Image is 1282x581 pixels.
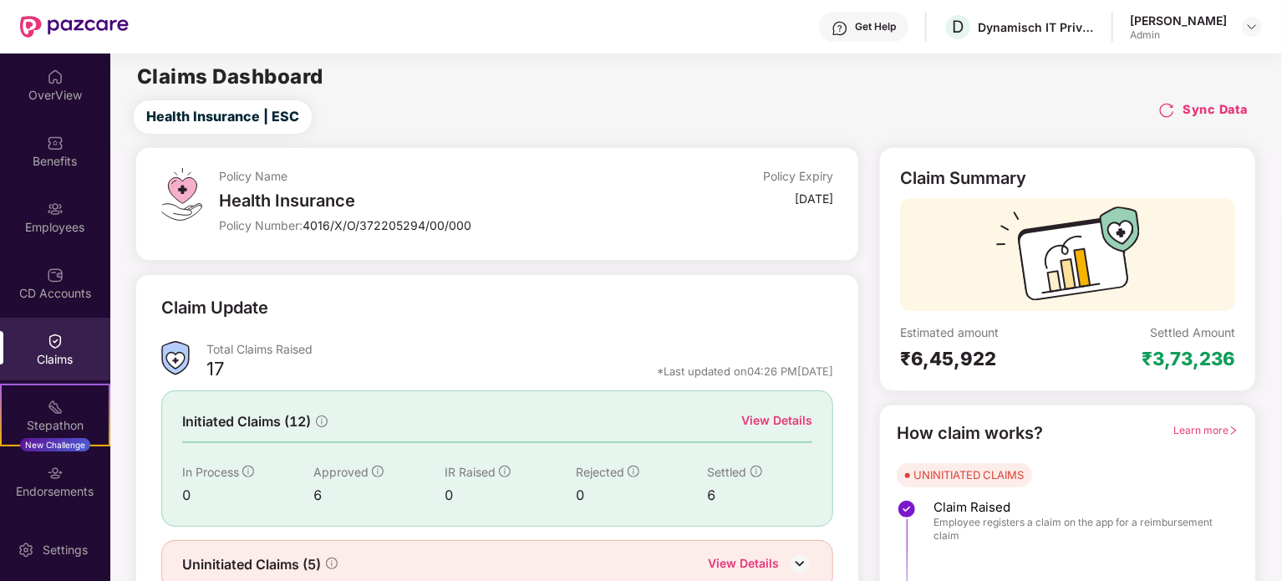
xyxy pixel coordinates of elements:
div: Get Help [855,20,896,33]
div: ₹6,45,922 [900,347,1068,370]
div: Estimated amount [900,324,1068,340]
img: svg+xml;base64,PHN2ZyBpZD0iU3RlcC1Eb25lLTMyeDMyIiB4bWxucz0iaHR0cDovL3d3dy53My5vcmcvMjAwMC9zdmciIH... [897,499,917,519]
span: info-circle [372,466,384,477]
div: 0 [445,485,576,506]
img: svg+xml;base64,PHN2ZyBpZD0iSG9tZSIgeG1sbnM9Imh0dHA6Ly93d3cudzMub3JnLzIwMDAvc3ZnIiB3aWR0aD0iMjAiIG... [47,69,64,85]
div: ₹3,73,236 [1142,347,1235,370]
h4: Sync Data [1183,101,1249,118]
span: info-circle [628,466,639,477]
span: Settled [708,465,747,479]
span: info-circle [242,466,254,477]
div: Settled Amount [1150,324,1235,340]
img: ClaimsSummaryIcon [161,341,190,375]
span: info-circle [499,466,511,477]
img: svg+xml;base64,PHN2ZyBpZD0iU2V0dGluZy0yMHgyMCIgeG1sbnM9Imh0dHA6Ly93d3cudzMub3JnLzIwMDAvc3ZnIiB3aW... [18,542,34,558]
div: Policy Name [219,168,628,184]
span: Claim Raised [934,499,1222,516]
div: Policy Expiry [763,168,833,184]
div: [PERSON_NAME] [1130,13,1227,28]
img: svg+xml;base64,PHN2ZyBpZD0iQmVuZWZpdHMiIHhtbG5zPSJodHRwOi8vd3d3LnczLm9yZy8yMDAwL3N2ZyIgd2lkdGg9Ij... [47,135,64,151]
div: Health Insurance [219,191,628,211]
div: Stepathon [2,417,109,434]
div: UNINITIATED CLAIMS [913,466,1024,483]
div: Total Claims Raised [206,341,834,357]
div: [DATE] [795,191,833,206]
img: New Pazcare Logo [20,16,129,38]
span: Initiated Claims (12) [182,411,311,432]
div: 0 [182,485,313,506]
div: Settings [38,542,93,558]
div: *Last updated on 04:26 PM[DATE] [657,364,833,379]
img: svg+xml;base64,PHN2ZyBpZD0iRW5kb3JzZW1lbnRzIiB4bWxucz0iaHR0cDovL3d3dy53My5vcmcvMjAwMC9zdmciIHdpZH... [47,465,64,482]
span: right [1229,426,1239,436]
div: View Details [741,411,812,430]
img: svg+xml;base64,PHN2ZyBpZD0iRW1wbG95ZWVzIiB4bWxucz0iaHR0cDovL3d3dy53My5vcmcvMjAwMC9zdmciIHdpZHRoPS... [47,201,64,217]
div: 17 [206,357,224,385]
span: Employee registers a claim on the app for a reimbursement claim [934,516,1222,543]
span: Rejected [576,465,624,479]
img: svg+xml;base64,PHN2ZyBpZD0iSGVscC0zMngzMiIgeG1sbnM9Imh0dHA6Ly93d3cudzMub3JnLzIwMDAvc3ZnIiB3aWR0aD... [832,20,848,37]
img: svg+xml;base64,PHN2ZyBpZD0iQ2xhaW0iIHhtbG5zPSJodHRwOi8vd3d3LnczLm9yZy8yMDAwL3N2ZyIgd2lkdGg9IjIwIi... [47,333,64,349]
span: 4016/X/O/372205294/00/000 [303,218,471,232]
img: svg+xml;base64,PHN2ZyB4bWxucz0iaHR0cDovL3d3dy53My5vcmcvMjAwMC9zdmciIHdpZHRoPSIyMSIgaGVpZ2h0PSIyMC... [47,399,64,415]
img: svg+xml;base64,PHN2ZyB4bWxucz0iaHR0cDovL3d3dy53My5vcmcvMjAwMC9zdmciIHdpZHRoPSI0OS4zMiIgaGVpZ2h0PS... [161,168,202,221]
div: 6 [313,485,445,506]
div: How claim works? [897,420,1043,446]
div: Dynamisch IT Private Limited [978,19,1095,35]
img: DownIcon [787,551,812,576]
span: Approved [313,465,369,479]
span: Uninitiated Claims (5) [182,554,321,575]
div: View Details [708,554,779,576]
h2: Claims Dashboard [137,67,323,87]
div: Claim Update [161,295,268,321]
span: info-circle [750,466,762,477]
div: Policy Number: [219,217,628,233]
span: IR Raised [445,465,496,479]
span: info-circle [316,415,328,427]
button: Health Insurance | ESC [134,100,312,134]
div: Claim Summary [900,168,1026,188]
img: svg+xml;base64,PHN2ZyBpZD0iRHJvcGRvd24tMzJ4MzIiIHhtbG5zPSJodHRwOi8vd3d3LnczLm9yZy8yMDAwL3N2ZyIgd2... [1245,20,1259,33]
img: svg+xml;base64,PHN2ZyB3aWR0aD0iMTcyIiBoZWlnaHQ9IjExMyIgdmlld0JveD0iMCAwIDE3MiAxMTMiIGZpbGw9Im5vbm... [996,206,1140,311]
img: svg+xml;base64,PHN2ZyBpZD0iQ0RfQWNjb3VudHMiIGRhdGEtbmFtZT0iQ0QgQWNjb3VudHMiIHhtbG5zPSJodHRwOi8vd3... [47,267,64,283]
span: info-circle [326,558,338,569]
span: Health Insurance | ESC [146,106,299,127]
span: In Process [182,465,239,479]
span: D [953,17,964,37]
div: New Challenge [20,438,90,451]
div: 0 [576,485,707,506]
img: svg+xml;base64,PHN2ZyBpZD0iUmVsb2FkLTMyeDMyIiB4bWxucz0iaHR0cDovL3d3dy53My5vcmcvMjAwMC9zdmciIHdpZH... [1158,102,1175,119]
div: Admin [1130,28,1227,42]
span: Learn more [1173,424,1239,436]
div: 6 [708,485,813,506]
